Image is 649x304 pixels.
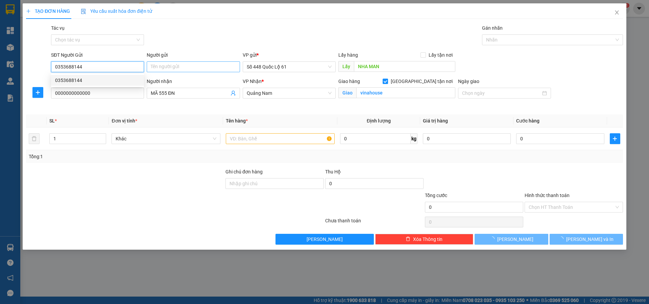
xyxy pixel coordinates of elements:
[243,79,262,84] span: VP Nhận
[367,118,391,123] span: Định lượng
[607,3,626,22] button: Close
[338,87,356,98] span: Giao
[247,88,332,98] span: Quảng Nam
[356,87,455,98] input: Giao tận nơi
[26,8,70,14] span: TẠO ĐƠN HÀNG
[147,78,240,85] div: Người nhận
[55,77,140,84] div: 0353688144
[225,169,263,174] label: Ghi chú đơn hàng
[147,51,240,59] div: Người gửi
[425,193,447,198] span: Tổng cước
[614,10,620,15] span: close
[247,62,332,72] span: Số 448 Quốc Lộ 61
[32,87,43,98] button: plus
[490,237,497,241] span: loading
[610,136,620,141] span: plus
[51,25,65,31] label: Tác vụ
[226,133,335,144] input: VD: Bàn, Ghế
[49,118,55,123] span: SL
[81,9,86,14] img: icon
[525,193,570,198] label: Hình thức thanh toán
[338,52,358,58] span: Lấy hàng
[243,51,336,59] div: VP gửi
[338,79,360,84] span: Giao hàng
[375,234,474,245] button: deleteXóa Thông tin
[559,237,566,241] span: loading
[482,25,503,31] label: Gán nhãn
[33,90,43,95] span: plus
[231,90,236,96] span: user-add
[307,236,343,243] span: [PERSON_NAME]
[116,134,216,144] span: Khác
[26,9,31,13] span: plus
[29,133,40,144] button: delete
[423,133,511,144] input: 0
[338,61,354,72] span: Lấy
[225,178,324,189] input: Ghi chú đơn hàng
[610,133,620,144] button: plus
[458,79,479,84] label: Ngày giao
[423,118,448,123] span: Giá trị hàng
[325,169,341,174] span: Thu Hộ
[475,234,548,245] button: [PERSON_NAME]
[354,61,455,72] input: Dọc đường
[275,234,374,245] button: [PERSON_NAME]
[51,75,144,86] div: 0353688144
[388,78,455,85] span: [GEOGRAPHIC_DATA] tận nơi
[226,118,248,123] span: Tên hàng
[462,89,541,97] input: Ngày giao
[112,118,137,123] span: Đơn vị tính
[406,237,410,242] span: delete
[411,133,417,144] span: kg
[413,236,442,243] span: Xóa Thông tin
[29,153,250,160] div: Tổng: 1
[81,8,152,14] span: Yêu cầu xuất hóa đơn điện tử
[550,234,623,245] button: [PERSON_NAME] và In
[426,51,455,59] span: Lấy tận nơi
[51,51,144,59] div: SĐT Người Gửi
[324,217,424,229] div: Chưa thanh toán
[497,236,533,243] span: [PERSON_NAME]
[516,118,539,123] span: Cước hàng
[566,236,614,243] span: [PERSON_NAME] và In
